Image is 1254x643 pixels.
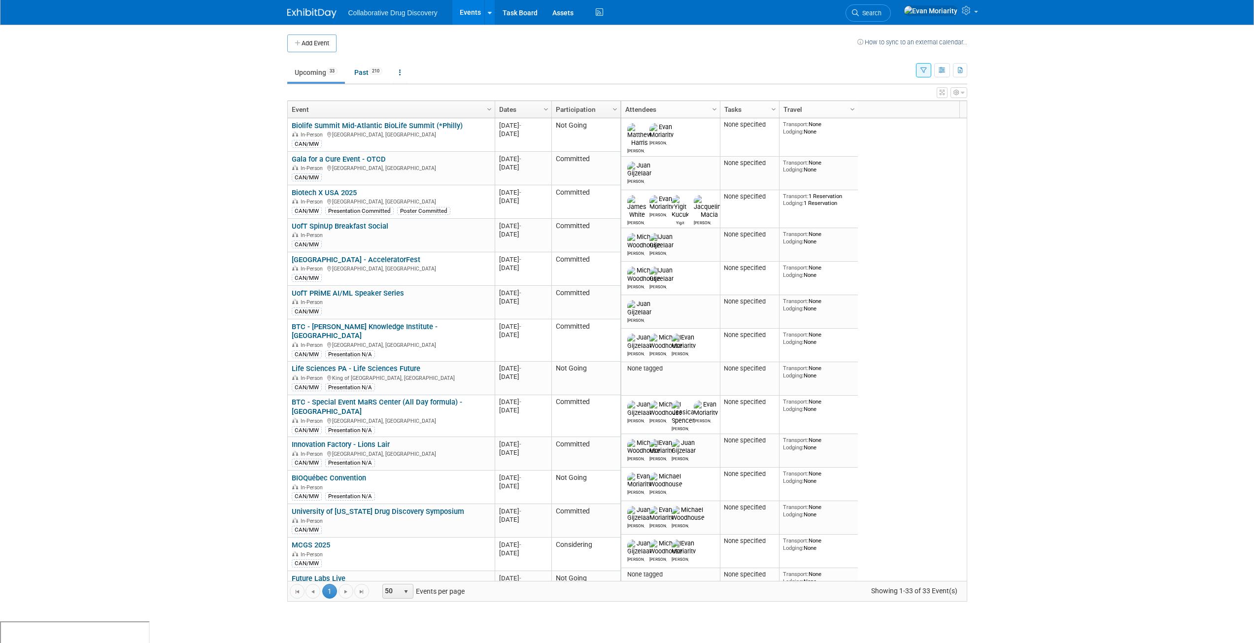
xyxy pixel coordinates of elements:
[292,416,490,425] div: [GEOGRAPHIC_DATA], [GEOGRAPHIC_DATA]
[519,122,521,129] span: -
[292,440,390,449] a: Innovation Factory - Lions Lair
[627,249,644,256] div: Michael Woodhouse
[672,350,689,356] div: Evan Moriarity
[301,299,326,305] span: In-Person
[499,230,547,238] div: [DATE]
[649,233,674,249] img: Juan Gijzelaar
[551,504,620,538] td: Committed
[783,193,854,207] div: 1 Reservation 1 Reservation
[783,537,809,544] span: Transport:
[711,105,718,113] span: Column Settings
[292,574,345,583] a: Future Labs Live
[499,297,547,305] div: [DATE]
[904,5,958,16] img: Evan Moriarity
[783,238,804,245] span: Lodging:
[301,484,326,491] span: In-Person
[783,398,854,412] div: None None
[287,34,337,52] button: Add Event
[783,264,809,271] span: Transport:
[783,511,804,518] span: Lodging:
[610,101,620,116] a: Column Settings
[672,425,689,431] div: Jessica Spencer
[672,401,694,424] img: Jessica Spencer
[724,504,775,511] div: None specified
[484,101,495,116] a: Column Settings
[649,249,667,256] div: Juan Gijzelaar
[783,101,851,118] a: Travel
[309,588,317,596] span: Go to the previous page
[627,177,644,184] div: Juan Gijzelaar
[783,477,804,484] span: Lodging:
[287,63,345,82] a: Upcoming33
[649,488,667,495] div: Michael Woodhouse
[783,231,854,245] div: None None
[292,492,322,500] div: CAN/MW
[694,401,718,416] img: Evan Moriarity
[305,584,320,599] a: Go to the previous page
[783,231,809,237] span: Transport:
[499,398,547,406] div: [DATE]
[358,588,366,596] span: Go to the last page
[627,316,644,323] div: Juan Gijzelaar
[783,365,809,372] span: Transport:
[292,240,322,248] div: CAN/MW
[499,188,547,197] div: [DATE]
[499,372,547,381] div: [DATE]
[292,199,298,203] img: In-Person Event
[499,574,547,582] div: [DATE]
[627,147,644,153] div: Matthew Harris
[499,121,547,130] div: [DATE]
[292,340,490,349] div: [GEOGRAPHIC_DATA], [GEOGRAPHIC_DATA]
[724,331,775,339] div: None specified
[290,584,305,599] a: Go to the first page
[783,200,804,206] span: Lodging:
[783,406,804,412] span: Lodging:
[627,283,644,289] div: Michael Woodhouse
[292,140,322,148] div: CAN/MW
[301,232,326,238] span: In-Person
[649,540,682,555] img: Michael Woodhouse
[499,541,547,549] div: [DATE]
[327,68,338,75] span: 33
[627,162,651,177] img: Juan Gijzelaar
[783,331,809,338] span: Transport:
[724,298,775,305] div: None specified
[325,350,375,358] div: Presentation N/A
[292,101,488,118] a: Event
[551,219,620,252] td: Committed
[292,541,330,549] a: MCGS 2025
[542,105,550,113] span: Column Settings
[370,584,474,599] span: Events per page
[862,584,966,598] span: Showing 1-33 of 33 Event(s)
[292,451,298,456] img: In-Person Event
[724,537,775,545] div: None specified
[783,578,804,585] span: Lodging:
[627,219,644,225] div: James White
[301,551,326,558] span: In-Person
[649,555,667,562] div: Michael Woodhouse
[519,222,521,230] span: -
[724,231,775,238] div: None specified
[859,9,881,17] span: Search
[325,426,375,434] div: Presentation N/A
[649,455,667,461] div: Evan Moriarity
[292,484,298,489] img: In-Person Event
[551,152,620,185] td: Committed
[649,522,667,528] div: Evan Moriarity
[649,123,674,139] img: Evan Moriarity
[724,470,775,478] div: None specified
[649,350,667,356] div: Michael Woodhouse
[301,342,326,348] span: In-Person
[551,471,620,504] td: Not Going
[499,364,547,372] div: [DATE]
[519,189,521,196] span: -
[768,101,779,116] a: Column Settings
[499,289,547,297] div: [DATE]
[625,101,713,118] a: Attendees
[292,526,322,534] div: CAN/MW
[342,588,350,596] span: Go to the next page
[783,159,809,166] span: Transport:
[627,401,651,416] img: Juan Gijzelaar
[499,549,547,557] div: [DATE]
[292,264,490,272] div: [GEOGRAPHIC_DATA], [GEOGRAPHIC_DATA]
